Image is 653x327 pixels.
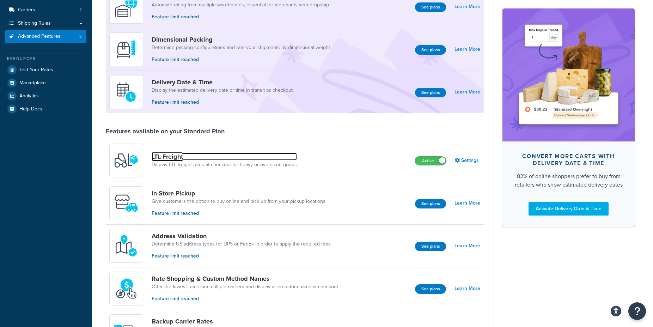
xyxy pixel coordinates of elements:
[5,4,86,17] a: Carriers2
[513,19,624,131] img: feature-image-ddt-36eae7f7280da8017bfb280eaccd9c446f90b1fe08728e4019434db127062ab4.png
[114,276,139,301] img: icon-duo-feat-rate-shopping-ecdd8bed.png
[79,34,82,40] span: 2
[5,30,86,43] a: Advanced Features2
[5,77,86,89] a: Marketplace
[454,44,480,54] a: Learn More
[152,1,329,8] a: Automate rating from multiple warehouses, essential for merchants who dropship
[114,148,139,173] img: y79ZsPf0fXUFUhFXDzUgf+ktZg5F2+ohG75+v3d2s1D9TjoU8PiyCIluIjV41seZevKCRuEjTPPOKHJsQcmKCXGdfprl3L4q7...
[114,37,139,62] img: DTVBYsAAAAAASUVORK5CYII=
[152,98,294,106] p: Feature limit reached
[106,127,225,135] div: Features available on your Standard Plan
[114,80,139,104] img: gfkeb5ejjkALwAAAABJRU5ErkJggg==
[152,87,294,94] a: Display the estimated delivery date or time in transit as checkout.
[152,283,338,290] a: Offer the lowest rate from multiple carriers and display as a custom name at checkout
[454,87,480,97] a: Learn More
[114,234,139,258] img: kIG8fy0lQAAAABJRU5ErkJggg==
[415,157,446,165] label: Active
[514,152,623,166] div: Convert more carts with delivery date & time
[415,88,446,97] button: See plans
[152,210,325,217] p: Feature limit reached
[18,20,51,26] span: Shipping Rules
[628,302,646,320] button: Open Resource Center
[5,90,86,102] a: Analytics
[415,242,446,251] button: See plans
[152,161,297,168] a: Display LTL freight rates at checkout for heavy or oversized goods
[454,241,480,251] a: Learn More
[454,284,480,293] a: Learn More
[415,2,446,12] button: See plans
[152,252,331,260] p: Feature limit reached
[114,191,139,216] img: wfgcfpwTIucLEAAAAASUVORK5CYII=
[5,63,86,76] a: Test Your Rates
[152,241,331,248] a: Determine US address types for UPS or FedEx in order to apply the required fees
[415,199,446,208] button: See plans
[5,30,86,43] li: Advanced Features
[152,317,333,325] a: Backup Carrier Rates
[5,103,86,115] a: Help Docs
[19,67,53,73] span: Test Your Rates
[5,17,86,30] a: Shipping Rules
[514,172,623,189] div: 82% of online shoppers prefer to buy from retailers who show estimated delivery dates
[152,189,325,197] a: In-Store Pickup
[18,34,61,40] span: Advanced Features
[152,198,325,205] a: Give customers the option to buy online and pick up from your pickup locations
[152,78,294,86] a: Delivery Date & Time
[454,2,480,12] a: Learn More
[152,275,338,283] a: Rate Shopping & Custom Method Names
[152,36,330,43] a: Dimensional Packing
[79,7,82,13] span: 2
[415,45,446,55] button: See plans
[455,156,480,165] a: Settings
[415,284,446,294] button: See plans
[5,4,86,17] li: Carriers
[19,93,39,99] span: Analytics
[152,295,338,303] p: Feature limit reached
[19,106,42,112] span: Help Docs
[152,153,297,161] a: LTL Freight
[152,56,330,63] p: Feature limit reached
[454,198,480,208] a: Learn More
[152,232,331,240] a: Address Validation
[152,13,329,21] p: Feature limit reached
[19,80,46,86] span: Marketplace
[529,202,609,215] a: Activate Delivery Date & Time
[5,56,86,62] div: Resources
[152,44,330,51] a: Determine packing configurations and rate your shipments by dimensional weight
[18,7,35,13] span: Carriers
